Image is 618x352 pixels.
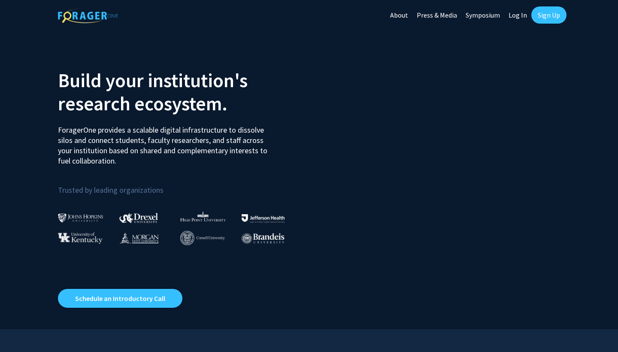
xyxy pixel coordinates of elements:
[531,6,566,24] a: Sign Up
[58,232,103,244] img: University of Kentucky
[58,118,273,166] p: ForagerOne provides a scalable digital infrastructure to dissolve silos and connect students, fac...
[119,232,159,243] img: Morgan State University
[242,233,285,244] img: Brandeis University
[58,8,118,23] img: ForagerOne Logo
[180,231,225,245] img: Cornell University
[58,173,303,197] p: Trusted by leading organizations
[119,213,158,223] img: Drexel University
[58,69,303,115] h2: Build your institution's research ecosystem.
[242,214,285,222] img: Thomas Jefferson University
[180,211,226,222] img: High Point University
[58,213,103,222] img: Johns Hopkins University
[58,289,182,308] a: Opens in a new tab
